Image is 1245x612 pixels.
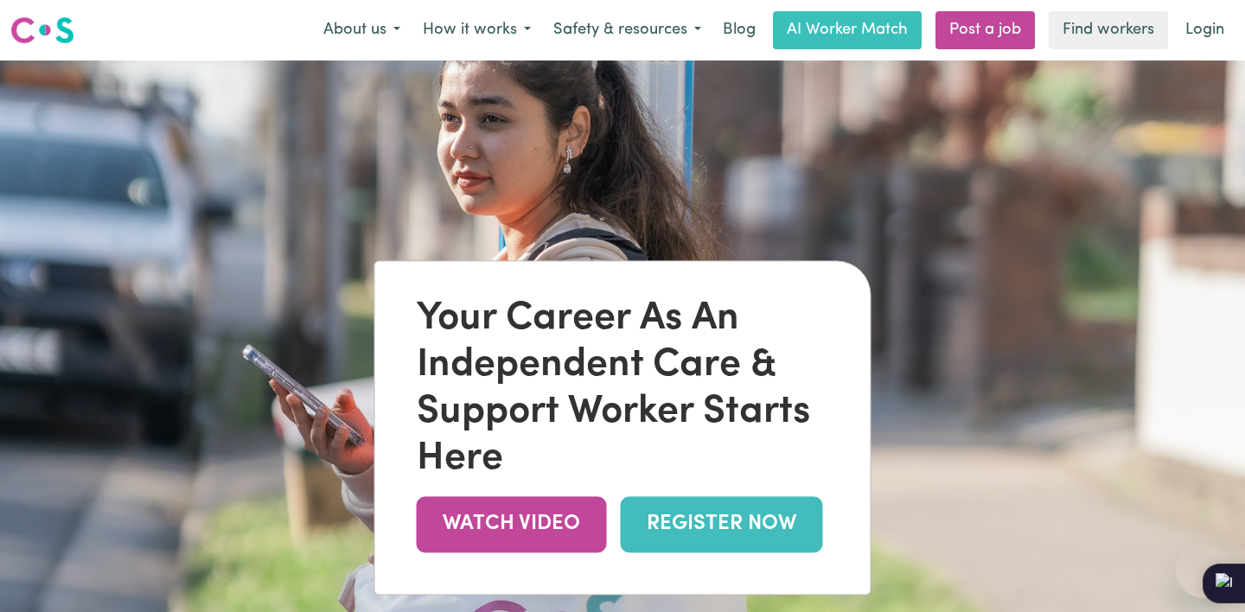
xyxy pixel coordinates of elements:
[412,12,542,48] button: How it works
[712,11,766,49] a: Blog
[773,11,922,49] a: AI Worker Match
[10,15,74,46] img: Careseekers logo
[312,12,412,48] button: About us
[1049,11,1168,49] a: Find workers
[935,11,1035,49] a: Post a job
[1176,543,1231,598] iframe: Button to launch messaging window
[417,496,607,552] a: WATCH VIDEO
[542,12,712,48] button: Safety & resources
[417,296,829,482] div: Your Career As An Independent Care & Support Worker Starts Here
[10,10,74,50] a: Careseekers logo
[1175,11,1235,49] a: Login
[621,496,823,552] a: REGISTER NOW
